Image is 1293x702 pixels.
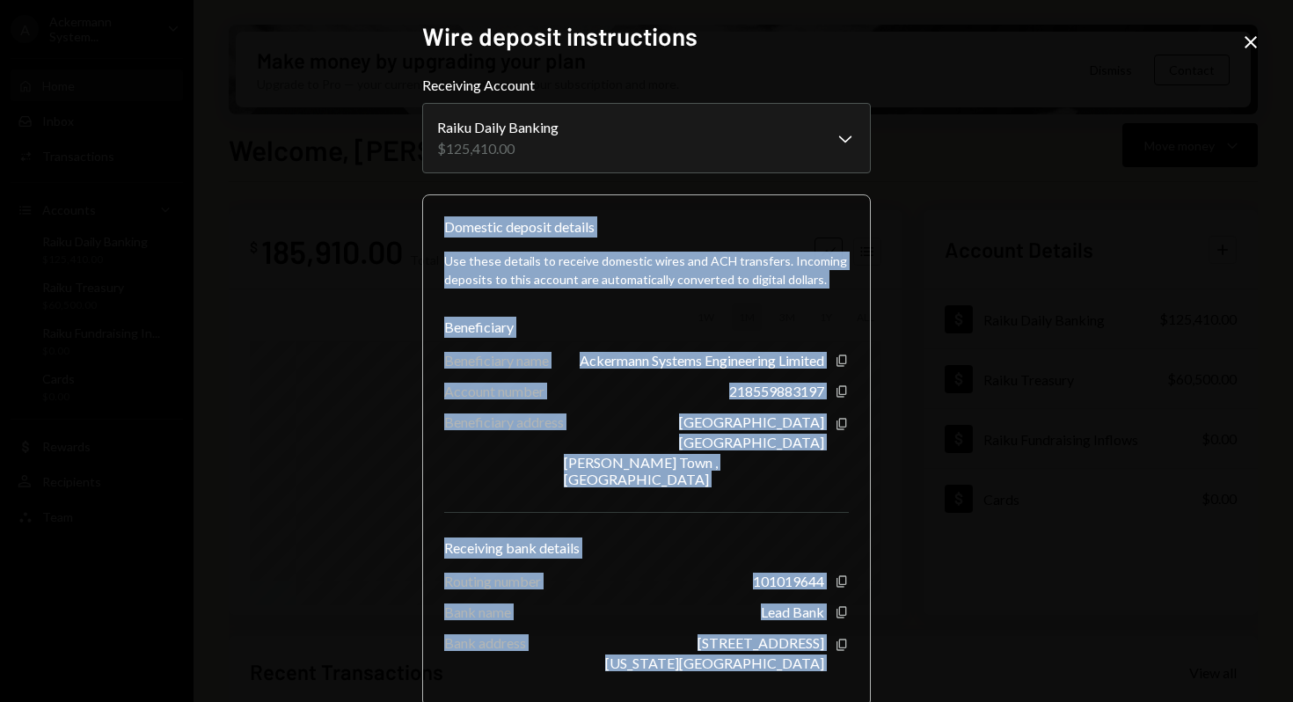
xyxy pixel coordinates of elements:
div: Account number [444,383,544,399]
h2: Wire deposit instructions [422,19,871,54]
div: Beneficiary [444,317,849,338]
div: Beneficiary name [444,352,549,369]
div: [STREET_ADDRESS] [698,634,824,651]
div: Use these details to receive domestic wires and ACH transfers. Incoming deposits to this account ... [444,252,849,289]
div: Beneficiary address [444,413,564,430]
div: Bank name [444,603,511,620]
button: Receiving Account [422,103,871,173]
div: [GEOGRAPHIC_DATA] [679,434,824,450]
div: Domestic deposit details [444,216,595,238]
div: 101019644 [753,573,824,589]
div: Bank address [444,634,526,651]
div: Ackermann Systems Engineering Limited [580,352,824,369]
div: [GEOGRAPHIC_DATA] [679,413,824,430]
div: Lead Bank [761,603,824,620]
div: [US_STATE][GEOGRAPHIC_DATA] [605,654,824,671]
label: Receiving Account [422,75,871,96]
div: Receiving bank details [444,537,849,559]
div: Routing number [444,573,541,589]
div: [PERSON_NAME] Town , [GEOGRAPHIC_DATA] [564,454,824,487]
div: 218559883197 [729,383,824,399]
